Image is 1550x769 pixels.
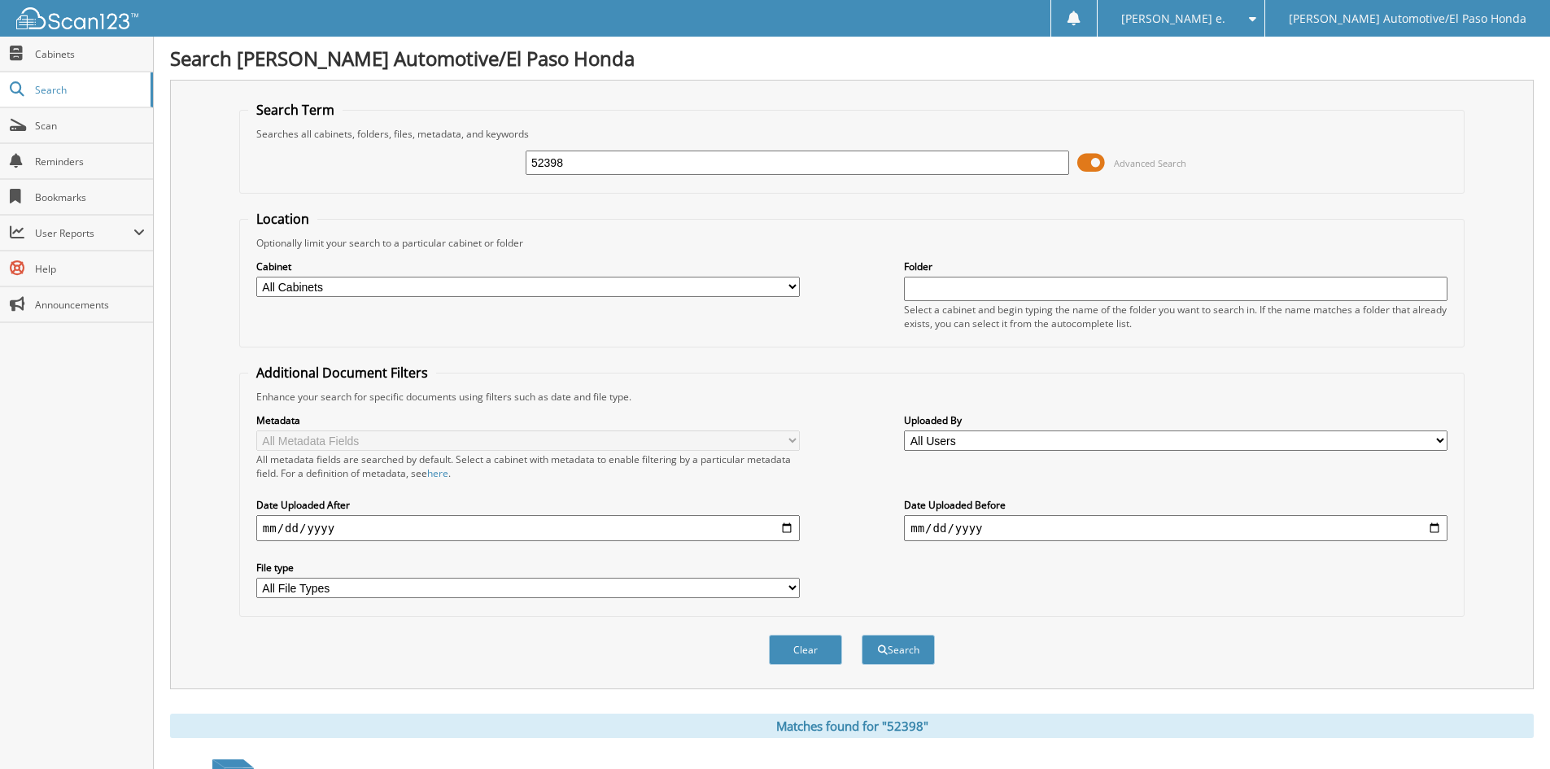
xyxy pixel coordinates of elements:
label: Uploaded By [904,413,1447,427]
span: [PERSON_NAME] Automotive/El Paso Honda [1289,14,1526,24]
span: Reminders [35,155,145,168]
span: Help [35,262,145,276]
h1: Search [PERSON_NAME] Automotive/El Paso Honda [170,45,1534,72]
label: Metadata [256,413,800,427]
div: All metadata fields are searched by default. Select a cabinet with metadata to enable filtering b... [256,452,800,480]
span: Announcements [35,298,145,312]
label: File type [256,561,800,575]
div: Enhance your search for specific documents using filters such as date and file type. [248,390,1456,404]
label: Cabinet [256,260,800,273]
button: Clear [769,635,842,665]
legend: Location [248,210,317,228]
span: Advanced Search [1114,157,1186,169]
a: here [427,466,448,480]
button: Search [862,635,935,665]
div: Matches found for "52398" [170,714,1534,738]
span: Cabinets [35,47,145,61]
div: Searches all cabinets, folders, files, metadata, and keywords [248,127,1456,141]
img: scan123-logo-white.svg [16,7,138,29]
label: Folder [904,260,1447,273]
div: Optionally limit your search to a particular cabinet or folder [248,236,1456,250]
span: [PERSON_NAME] e. [1121,14,1225,24]
label: Date Uploaded After [256,498,800,512]
label: Date Uploaded Before [904,498,1447,512]
span: User Reports [35,226,133,240]
input: end [904,515,1447,541]
legend: Additional Document Filters [248,364,436,382]
input: start [256,515,800,541]
span: Scan [35,119,145,133]
div: Select a cabinet and begin typing the name of the folder you want to search in. If the name match... [904,303,1447,330]
span: Search [35,83,142,97]
legend: Search Term [248,101,343,119]
span: Bookmarks [35,190,145,204]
